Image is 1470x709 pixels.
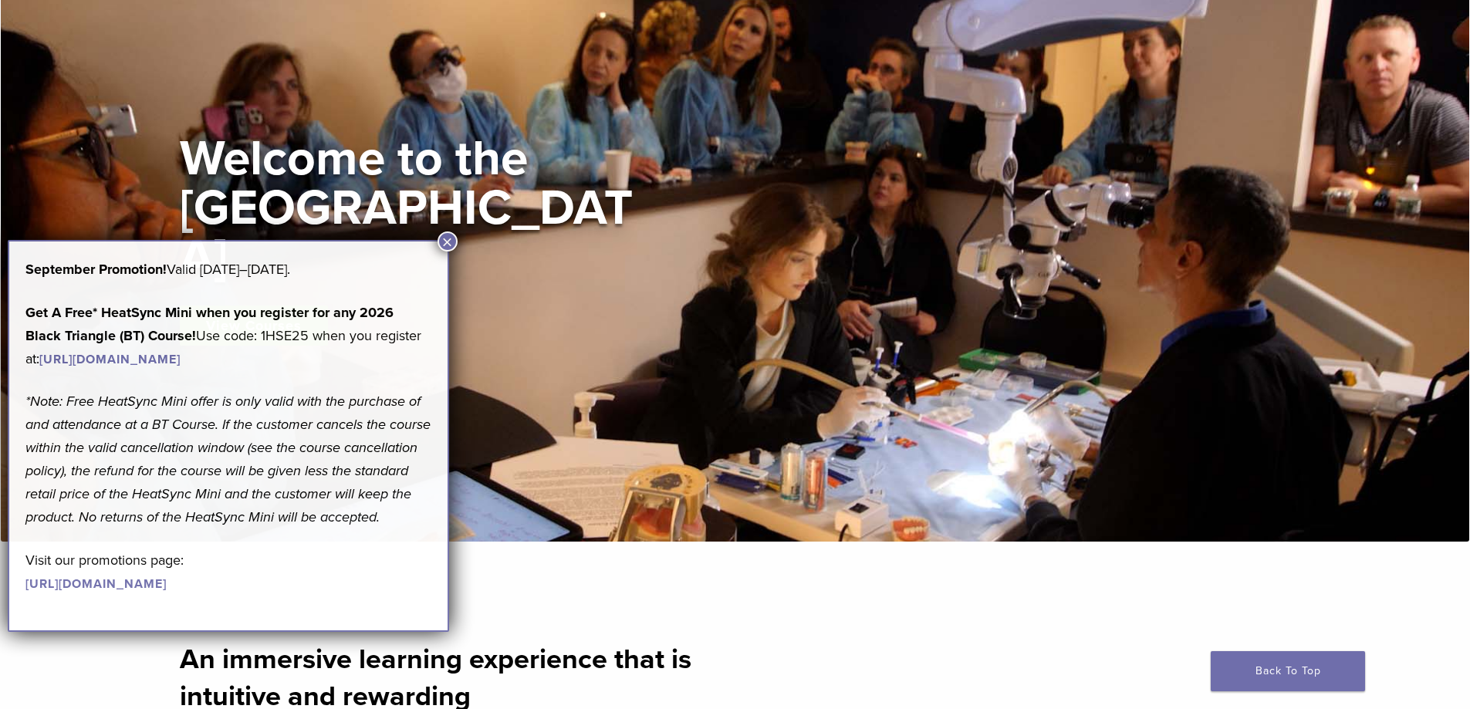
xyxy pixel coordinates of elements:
p: Use code: 1HSE25 when you register at: [25,301,431,370]
p: Visit our promotions page: [25,549,431,595]
button: Close [438,231,458,252]
h2: Welcome to the [GEOGRAPHIC_DATA] [180,134,643,282]
a: [URL][DOMAIN_NAME] [25,576,167,592]
p: Valid [DATE]–[DATE]. [25,258,431,281]
a: [URL][DOMAIN_NAME] [39,352,181,367]
strong: Get A Free* HeatSync Mini when you register for any 2026 Black Triangle (BT) Course! [25,304,394,344]
em: *Note: Free HeatSync Mini offer is only valid with the purchase of and attendance at a BT Course.... [25,393,431,525]
b: September Promotion! [25,261,167,278]
a: Back To Top [1211,651,1365,691]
